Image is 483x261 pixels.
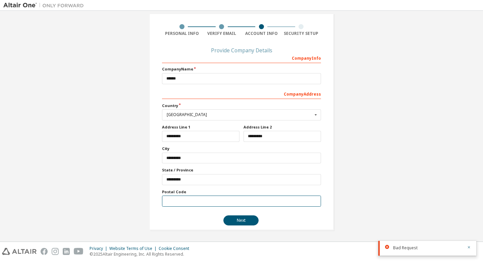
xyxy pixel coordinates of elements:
img: instagram.svg [52,248,59,255]
img: youtube.svg [74,248,84,255]
div: Cookie Consent [159,246,193,251]
img: Altair One [3,2,87,9]
label: State / Province [162,167,321,173]
button: Next [223,215,259,225]
div: Account Info [241,31,281,36]
label: Address Line 2 [244,124,321,130]
label: City [162,146,321,151]
label: Company Name [162,66,321,72]
div: Personal Info [162,31,202,36]
label: Country [162,103,321,108]
div: Security Setup [281,31,321,36]
img: altair_logo.svg [2,248,37,255]
img: facebook.svg [41,248,48,255]
div: Company Info [162,52,321,63]
div: Privacy [90,246,109,251]
div: [GEOGRAPHIC_DATA] [167,113,313,117]
img: linkedin.svg [63,248,70,255]
label: Address Line 1 [162,124,239,130]
div: Provide Company Details [162,48,321,52]
div: Company Address [162,88,321,99]
div: Verify Email [202,31,242,36]
p: © 2025 Altair Engineering, Inc. All Rights Reserved. [90,251,193,257]
div: Website Terms of Use [109,246,159,251]
span: Bad Request [393,245,418,251]
label: Postal Code [162,189,321,195]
